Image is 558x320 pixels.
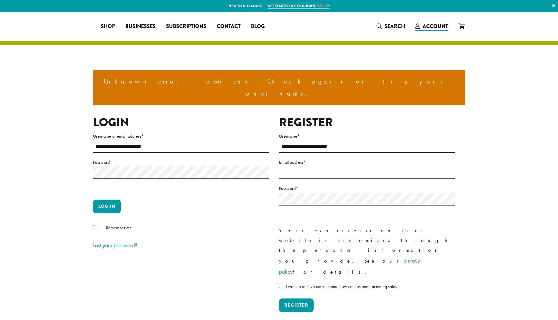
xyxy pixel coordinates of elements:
[93,115,269,130] h2: Login
[251,23,265,31] span: Blog
[217,23,240,31] span: Contact
[125,23,156,31] span: Businesses
[384,23,405,30] span: Search
[93,200,121,213] button: Log in
[98,75,460,100] li: Unknown email address. Check again or try your username.
[96,21,120,32] a: Shop
[279,298,314,312] button: Register
[279,226,455,277] p: Your experience on this website is customized through the personal information you provide. See o...
[279,257,420,275] a: privacy policy
[279,284,283,288] input: I want to receive emails about new coffees and upcoming sales.
[279,115,455,130] h2: Register
[101,23,115,31] span: Shop
[279,132,455,140] label: Username
[93,158,269,166] label: Password
[286,283,398,289] span: I want to receive emails about new coffees and upcoming sales.
[166,23,206,31] span: Subscriptions
[279,158,455,166] label: Email address
[106,225,132,231] span: Remember me
[423,23,448,30] span: Account
[93,132,269,140] label: Username or email address
[268,3,330,9] a: Get started with our best seller
[371,21,410,32] a: Search
[279,184,455,192] label: Password
[93,241,137,249] a: Lost your password?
